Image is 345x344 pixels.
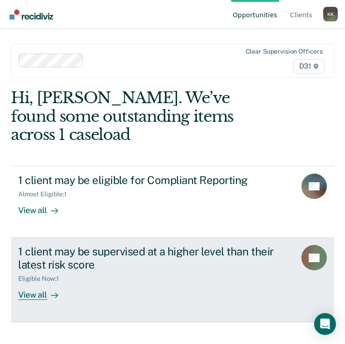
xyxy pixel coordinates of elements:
[18,174,289,187] div: 1 client may be eligible for Compliant Reporting
[323,7,338,21] button: Profile dropdown button
[18,190,74,198] div: Almost Eligible : 1
[246,48,323,55] div: Clear supervision officers
[10,10,53,20] img: Recidiviz
[18,245,289,271] div: 1 client may be supervised at a higher level than their latest risk score
[18,198,69,216] div: View all
[18,275,66,283] div: Eligible Now : 1
[323,7,338,21] div: K K
[11,89,270,144] div: Hi, [PERSON_NAME]. We’ve found some outstanding items across 1 caseload
[11,166,334,238] a: 1 client may be eligible for Compliant ReportingAlmost Eligible:1View all
[11,238,334,322] a: 1 client may be supervised at a higher level than their latest risk scoreEligible Now:1View all
[18,283,69,300] div: View all
[314,313,336,335] div: Open Intercom Messenger
[293,59,325,74] span: D31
